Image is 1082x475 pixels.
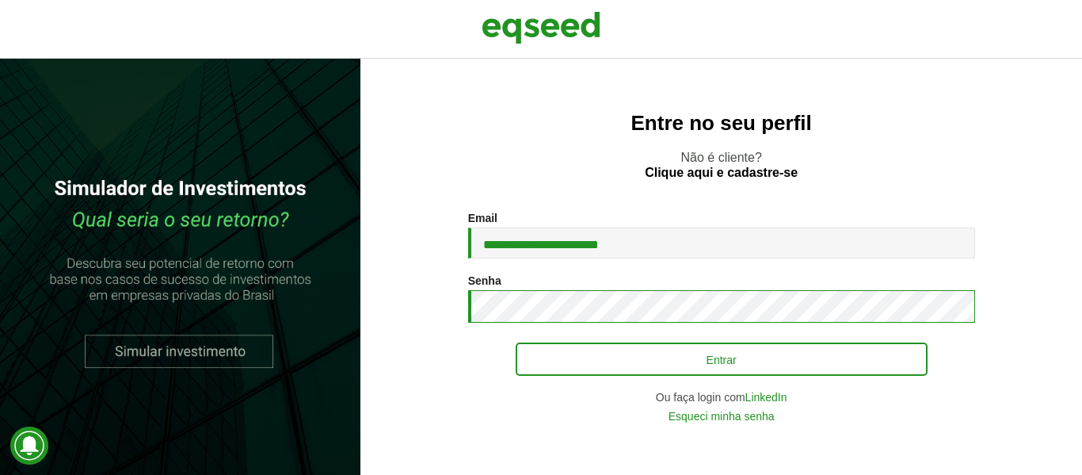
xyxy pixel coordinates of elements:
[468,213,497,224] label: Email
[669,411,775,422] a: Esqueci minha senha
[516,343,928,376] button: Entrar
[392,150,1050,180] p: Não é cliente?
[745,392,787,403] a: LinkedIn
[392,112,1050,135] h2: Entre no seu perfil
[482,8,600,48] img: EqSeed Logo
[468,275,501,286] label: Senha
[468,392,975,403] div: Ou faça login com
[645,167,798,179] a: Clique aqui e cadastre-se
